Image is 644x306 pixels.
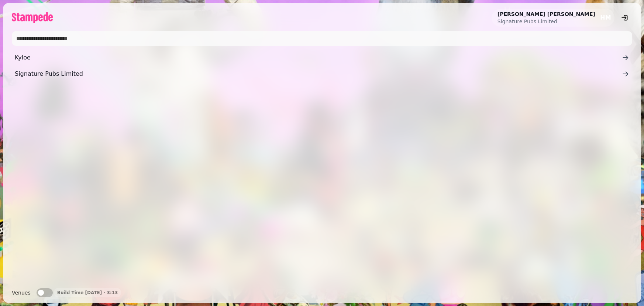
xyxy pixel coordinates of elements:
span: Kyloe [15,53,622,62]
button: logout [617,10,632,25]
span: Signature Pubs Limited [15,69,622,78]
img: logo [12,12,53,23]
label: Venues [12,288,31,297]
h2: [PERSON_NAME] [PERSON_NAME] [497,10,595,18]
p: Signature Pubs Limited [497,18,595,25]
a: Kyloe [12,50,632,65]
p: Build Time [DATE] - 3:13 [57,290,118,296]
a: Signature Pubs Limited [12,67,632,81]
span: HM [600,15,611,21]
